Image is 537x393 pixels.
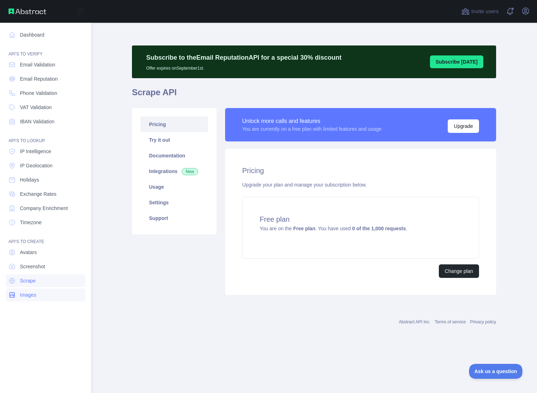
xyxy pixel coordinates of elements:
[20,263,45,270] span: Screenshot
[6,145,85,158] a: IP Intelligence
[6,274,85,287] a: Scrape
[20,190,57,198] span: Exchange Rates
[140,148,208,163] a: Documentation
[6,173,85,186] a: Holidays
[6,28,85,41] a: Dashboard
[146,63,341,71] p: Offer expires on September 1st.
[469,364,523,379] iframe: Toggle Customer Support
[435,319,466,324] a: Terms of service
[460,6,500,17] button: Invite users
[140,195,208,210] a: Settings
[6,230,85,244] div: API'S TO CREATE
[140,117,208,132] a: Pricing
[471,7,499,16] span: Invite users
[352,226,406,231] strong: 0 of the 1,000 requests
[6,289,85,301] a: Images
[260,214,462,224] h4: Free plan
[9,9,46,14] img: Abstract API
[6,260,85,273] a: Screenshot
[448,119,479,133] button: Upgrade
[260,226,407,231] span: You are on the . You have used .
[470,319,496,324] a: Privacy policy
[242,166,479,176] h2: Pricing
[430,55,483,68] button: Subscribe [DATE]
[132,87,496,104] h1: Scrape API
[20,90,57,97] span: Phone Validation
[6,115,85,128] a: IBAN Validation
[242,117,382,125] div: Unlock more calls and features
[146,53,341,63] p: Subscribe to the Email Reputation API for a special 30 % discount
[6,188,85,200] a: Exchange Rates
[20,118,54,125] span: IBAN Validation
[242,181,479,188] div: Upgrade your plan and manage your subscription below.
[140,163,208,179] a: Integrations New
[6,43,85,57] div: API'S TO VERIFY
[6,87,85,99] a: Phone Validation
[20,219,42,226] span: Timezone
[182,168,198,175] span: New
[6,101,85,114] a: VAT Validation
[20,176,39,183] span: Holidays
[6,159,85,172] a: IP Geolocation
[6,246,85,259] a: Avatars
[6,129,85,144] div: API'S TO LOOKUP
[20,75,58,82] span: Email Reputation
[293,226,315,231] strong: Free plan
[6,216,85,229] a: Timezone
[399,319,431,324] a: Abstract API Inc.
[20,61,55,68] span: Email Validation
[140,179,208,195] a: Usage
[20,205,68,212] span: Company Enrichment
[20,148,51,155] span: IP Intelligence
[6,58,85,71] a: Email Validation
[242,125,382,133] div: You are currently on a free plan with limited features and usage
[140,132,208,148] a: Try it out
[20,162,53,169] span: IP Geolocation
[140,210,208,226] a: Support
[20,277,36,284] span: Scrape
[6,72,85,85] a: Email Reputation
[20,291,36,298] span: Images
[439,264,479,278] button: Change plan
[20,104,52,111] span: VAT Validation
[6,202,85,215] a: Company Enrichment
[20,249,37,256] span: Avatars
